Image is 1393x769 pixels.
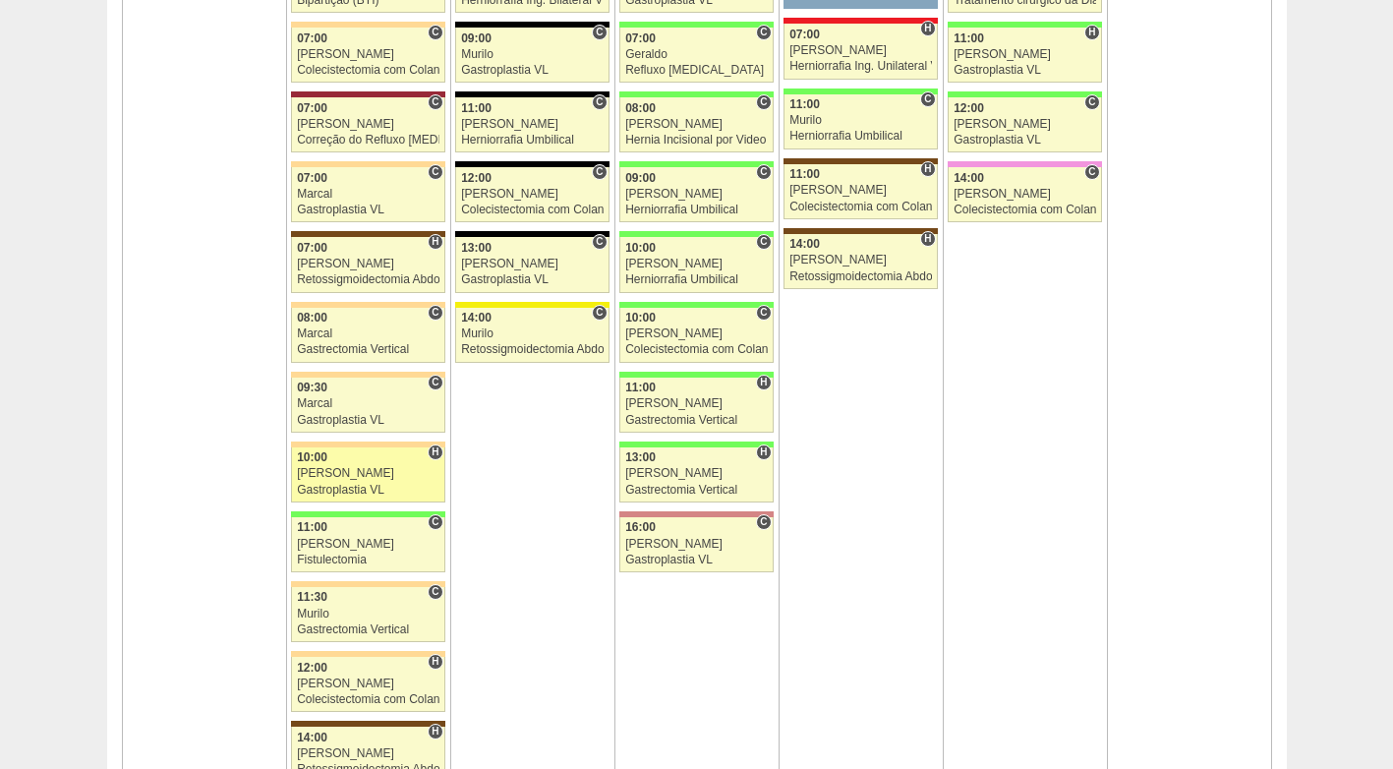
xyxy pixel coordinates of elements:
div: [PERSON_NAME] [625,467,768,480]
a: H 12:00 [PERSON_NAME] Colecistectomia com Colangiografia VL [291,657,444,712]
span: 14:00 [297,731,327,744]
span: 12:00 [461,171,492,185]
div: Herniorrafia Ing. Unilateral VL [789,60,932,73]
div: Key: Brasil [619,161,773,167]
a: C 11:00 Murilo Herniorrafia Umbilical [784,94,937,149]
div: Gastrectomia Vertical [297,343,439,356]
div: [PERSON_NAME] [954,188,1096,201]
div: Colecistectomia com Colangiografia VL [625,343,768,356]
div: Colecistectomia com Colangiografia VL [297,64,439,77]
div: [PERSON_NAME] [625,118,768,131]
span: Hospital [428,234,442,250]
div: [PERSON_NAME] [297,118,439,131]
span: 09:00 [461,31,492,45]
div: Key: Brasil [619,442,773,447]
div: Key: Bartira [291,372,444,378]
span: 11:00 [789,167,820,181]
div: [PERSON_NAME] [789,184,932,197]
span: 11:00 [625,381,656,394]
div: Key: Santa Joana [784,228,937,234]
div: Key: Santa Joana [784,158,937,164]
span: Consultório [756,305,771,321]
div: Gastroplastia VL [297,414,439,427]
span: Consultório [428,305,442,321]
a: H 07:00 [PERSON_NAME] Herniorrafia Ing. Unilateral VL [784,24,937,79]
div: Key: Blanc [455,91,609,97]
div: Gastroplastia VL [954,64,1096,77]
span: Consultório [1084,164,1099,180]
div: Key: Brasil [619,91,773,97]
span: 07:00 [625,31,656,45]
div: Key: Brasil [619,22,773,28]
div: Key: Bartira [291,22,444,28]
div: Refluxo [MEDICAL_DATA] esofágico Robótico [625,64,768,77]
div: Key: Santa Helena [619,511,773,517]
div: Retossigmoidectomia Abdominal VL [461,343,604,356]
span: 14:00 [461,311,492,325]
div: Key: Santa Rita [455,302,609,308]
span: Hospital [756,444,771,460]
div: Key: Blanc [455,161,609,167]
div: Key: Brasil [619,372,773,378]
span: Consultório [428,375,442,390]
div: Marcal [297,327,439,340]
div: Key: Santa Joana [291,231,444,237]
div: [PERSON_NAME] [297,48,439,61]
span: Consultório [920,91,935,107]
a: C 09:00 Murilo Gastroplastia VL [455,28,609,83]
div: Key: Santa Joana [291,721,444,727]
div: [PERSON_NAME] [789,44,932,57]
a: C 16:00 [PERSON_NAME] Gastroplastia VL [619,517,773,572]
span: 11:00 [461,101,492,115]
div: Fistulectomia [297,554,439,566]
span: Consultório [756,234,771,250]
span: 11:00 [789,97,820,111]
div: Gastrectomia Vertical [625,484,768,497]
div: Murilo [789,114,932,127]
span: 11:00 [954,31,984,45]
div: [PERSON_NAME] [625,538,768,551]
div: Gastroplastia VL [954,134,1096,147]
div: [PERSON_NAME] [625,397,768,410]
a: C 11:30 Murilo Gastrectomia Vertical [291,587,444,642]
div: Retossigmoidectomia Abdominal VL [297,273,439,286]
div: Key: Assunção [784,18,937,24]
span: 10:00 [625,311,656,325]
a: C 12:00 [PERSON_NAME] Gastroplastia VL [948,97,1101,152]
span: 07:00 [297,31,327,45]
span: Hospital [920,161,935,177]
a: C 10:00 [PERSON_NAME] Herniorrafia Umbilical [619,237,773,292]
span: Consultório [756,25,771,40]
span: Consultório [428,94,442,110]
span: Consultório [592,164,607,180]
div: [PERSON_NAME] [297,678,439,690]
div: Colecistectomia com Colangiografia VL [461,204,604,216]
div: Key: Blanc [455,22,609,28]
div: [PERSON_NAME] [789,254,932,266]
a: C 11:00 [PERSON_NAME] Herniorrafia Umbilical [455,97,609,152]
a: H 10:00 [PERSON_NAME] Gastroplastia VL [291,447,444,503]
div: Retossigmoidectomia Abdominal VL [789,270,932,283]
span: 07:00 [297,171,327,185]
div: Gastroplastia VL [297,204,439,216]
a: C 14:00 [PERSON_NAME] Colecistectomia com Colangiografia VL [948,167,1101,222]
span: Hospital [920,231,935,247]
div: Marcal [297,188,439,201]
div: Key: Bartira [291,161,444,167]
a: H 07:00 [PERSON_NAME] Retossigmoidectomia Abdominal VL [291,237,444,292]
span: Consultório [756,164,771,180]
span: 11:00 [297,520,327,534]
span: Hospital [428,444,442,460]
a: C 11:00 [PERSON_NAME] Fistulectomia [291,517,444,572]
div: Key: Albert Einstein [948,161,1101,167]
span: Consultório [592,94,607,110]
div: Marcal [297,397,439,410]
div: [PERSON_NAME] [625,258,768,270]
span: Consultório [592,234,607,250]
div: Gastrectomia Vertical [625,414,768,427]
span: 12:00 [297,661,327,675]
div: Key: Bartira [291,442,444,447]
div: Key: Brasil [784,89,937,94]
a: C 08:00 [PERSON_NAME] Hernia Incisional por Video [619,97,773,152]
div: [PERSON_NAME] [461,258,604,270]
